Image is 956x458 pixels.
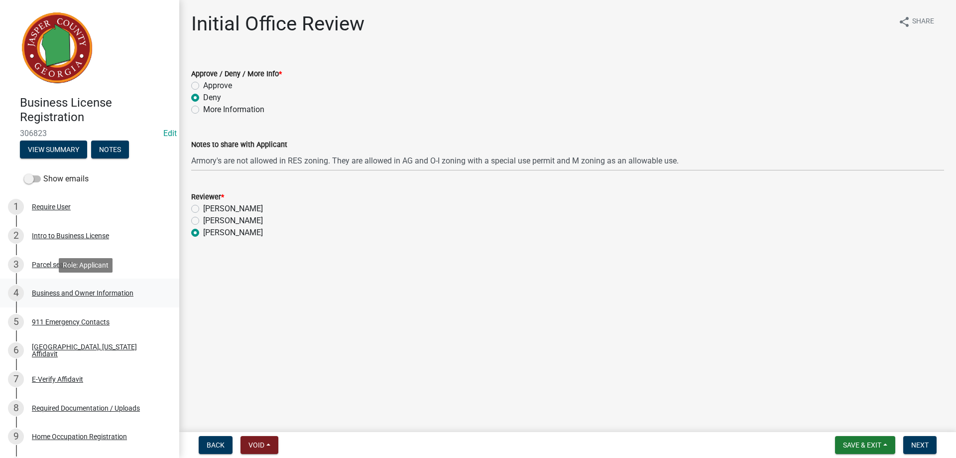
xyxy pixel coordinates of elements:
[911,441,929,449] span: Next
[32,376,83,383] div: E-Verify Affidavit
[24,173,89,185] label: Show emails
[898,16,910,28] i: share
[91,146,129,154] wm-modal-confirm: Notes
[203,80,232,92] label: Approve
[8,400,24,416] div: 8
[8,342,24,358] div: 6
[20,141,87,158] button: View Summary
[890,12,942,31] button: shareShare
[191,71,282,78] label: Approve / Deny / More Info
[203,104,264,116] label: More Information
[32,261,74,268] div: Parcel search
[248,441,264,449] span: Void
[203,92,221,104] label: Deny
[8,228,24,244] div: 2
[8,314,24,330] div: 5
[207,441,225,449] span: Back
[240,436,278,454] button: Void
[32,433,127,440] div: Home Occupation Registration
[203,227,263,239] label: [PERSON_NAME]
[203,203,263,215] label: [PERSON_NAME]
[191,142,287,149] label: Notes to share with Applicant
[32,232,109,239] div: Intro to Business License
[32,203,71,210] div: Require User
[191,12,364,36] h1: Initial Office Review
[203,215,263,227] label: [PERSON_NAME]
[163,129,177,138] a: Edit
[32,290,133,297] div: Business and Owner Information
[20,146,87,154] wm-modal-confirm: Summary
[163,129,177,138] wm-modal-confirm: Edit Application Number
[903,436,937,454] button: Next
[8,285,24,301] div: 4
[91,141,129,158] button: Notes
[199,436,233,454] button: Back
[8,199,24,215] div: 1
[20,129,159,138] span: 306823
[843,441,881,449] span: Save & Exit
[20,96,171,125] h4: Business License Registration
[8,371,24,387] div: 7
[59,258,113,273] div: Role: Applicant
[8,429,24,445] div: 9
[32,405,140,412] div: Required Documentation / Uploads
[8,257,24,273] div: 3
[912,16,934,28] span: Share
[835,436,895,454] button: Save & Exit
[32,343,163,357] div: [GEOGRAPHIC_DATA], [US_STATE] Affidavit
[191,194,224,201] label: Reviewer
[20,10,95,85] img: Jasper County, Georgia
[32,318,110,325] div: 911 Emergency Contacts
